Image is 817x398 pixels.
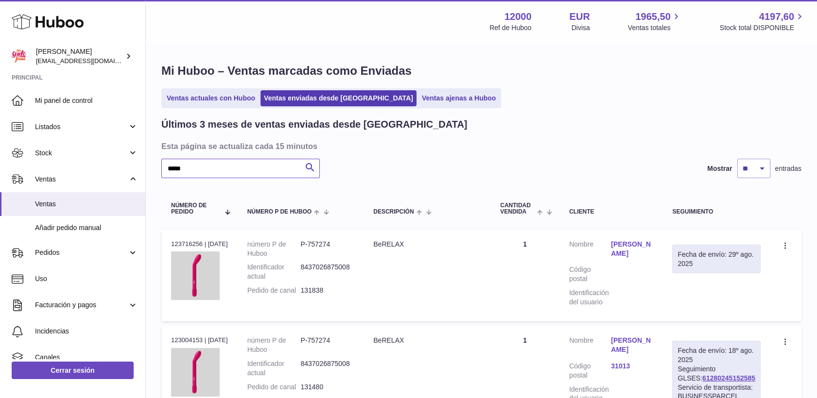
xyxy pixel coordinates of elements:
[161,118,467,131] h2: Últimos 3 meses de ventas enviadas desde [GEOGRAPHIC_DATA]
[707,164,732,173] label: Mostrar
[36,47,123,66] div: [PERSON_NAME]
[247,359,301,378] dt: Identificador actual
[569,336,611,357] dt: Nombre
[171,240,228,249] div: 123716256 | [DATE]
[247,240,301,258] dt: número P de Huboo
[373,240,481,249] div: BeRELAX
[161,63,801,79] h1: Mi Huboo – Ventas marcadas como Enviadas
[569,265,611,283] dt: Código postal
[489,23,531,33] div: Ref de Huboo
[300,240,354,258] dd: P-757274
[720,23,805,33] span: Stock total DISPONIBLE
[611,240,653,258] a: [PERSON_NAME]
[572,23,590,33] div: Divisa
[300,286,354,295] dd: 131838
[720,10,805,33] a: 4197,60 Stock total DISPONIBLE
[35,175,128,184] span: Ventas
[500,202,535,215] span: Cantidad vendida
[35,223,138,232] span: Añadir pedido manual
[247,382,301,392] dt: Pedido de canal
[569,209,653,215] div: Cliente
[35,327,138,336] span: Incidencias
[12,362,134,379] a: Cerrar sesión
[12,49,26,64] img: mar@ensuelofirme.com
[35,122,128,132] span: Listados
[672,209,761,215] div: Seguimiento
[171,336,228,345] div: 123004153 | [DATE]
[702,374,755,382] a: 61280245152585
[373,209,414,215] span: Descripción
[35,274,138,283] span: Uso
[759,10,794,23] span: 4197,60
[678,250,755,268] div: Fecha de envío: 29º ago. 2025
[628,23,682,33] span: Ventas totales
[35,199,138,209] span: Ventas
[247,336,301,354] dt: número P de Huboo
[569,288,611,307] dt: Identificación del usuario
[171,202,219,215] span: Número de pedido
[35,96,138,105] span: Mi panel de control
[261,90,417,106] a: Ventas enviadas desde [GEOGRAPHIC_DATA]
[570,10,590,23] strong: EUR
[635,10,670,23] span: 1965,50
[678,346,755,365] div: Fecha de envío: 18º ago. 2025
[247,209,312,215] span: número P de Huboo
[300,336,354,354] dd: P-757274
[628,10,682,33] a: 1965,50 Ventas totales
[163,90,259,106] a: Ventas actuales con Huboo
[611,336,653,354] a: [PERSON_NAME]
[569,240,611,261] dt: Nombre
[35,248,128,257] span: Pedidos
[171,348,220,397] img: Bgee-classic-by-esf.jpg
[300,359,354,378] dd: 8437026875008
[171,251,220,300] img: Bgee-classic-by-esf.jpg
[504,10,532,23] strong: 12000
[35,353,138,362] span: Canales
[300,263,354,281] dd: 8437026875008
[247,286,301,295] dt: Pedido de canal
[36,57,143,65] span: [EMAIL_ADDRESS][DOMAIN_NAME]
[611,362,653,371] a: 31013
[490,230,559,321] td: 1
[161,141,799,151] h3: Esta página se actualiza cada 15 minutos
[35,300,128,310] span: Facturación y pagos
[418,90,500,106] a: Ventas ajenas a Huboo
[247,263,301,281] dt: Identificador actual
[35,149,128,158] span: Stock
[569,362,611,380] dt: Código postal
[300,382,354,392] dd: 131480
[775,164,801,173] span: entradas
[373,336,481,345] div: BeRELAX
